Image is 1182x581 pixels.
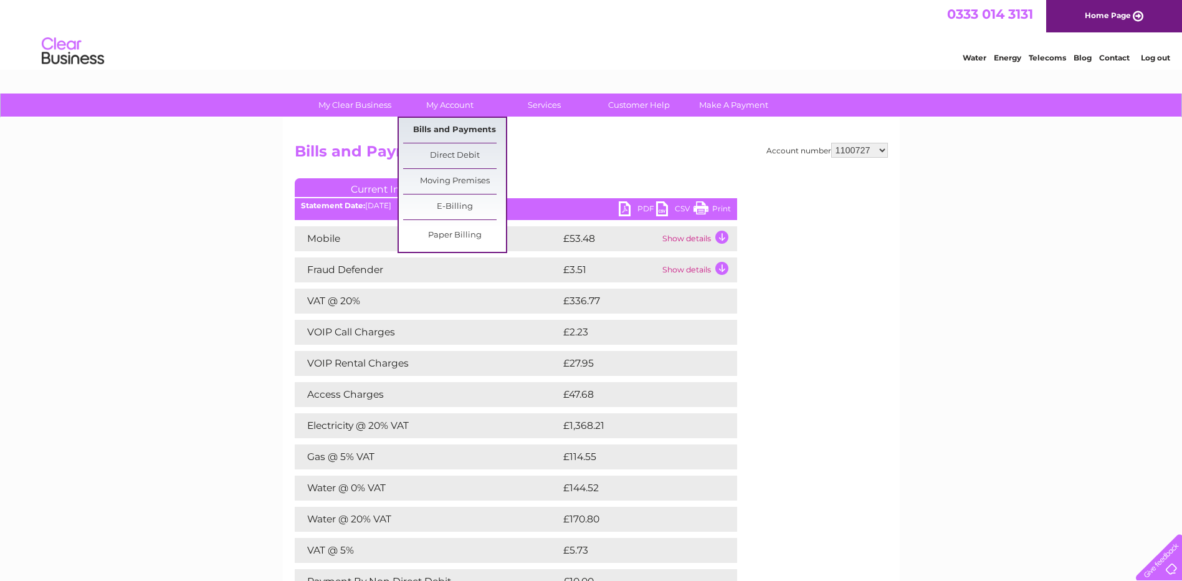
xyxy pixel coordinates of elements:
td: Electricity @ 20% VAT [295,413,560,438]
td: £144.52 [560,476,714,501]
a: E-Billing [403,194,506,219]
div: Account number [766,143,888,158]
td: VAT @ 20% [295,289,560,314]
td: £3.51 [560,257,659,282]
a: Services [493,94,596,117]
a: Current Invoice [295,178,482,197]
td: £2.23 [560,320,708,345]
a: CSV [656,201,693,219]
h2: Bills and Payments [295,143,888,166]
td: Mobile [295,226,560,251]
a: Make A Payment [682,94,785,117]
td: £5.73 [560,538,708,563]
a: PDF [619,201,656,219]
td: Fraud Defender [295,257,560,282]
td: £27.95 [560,351,712,376]
a: Customer Help [588,94,690,117]
a: Log out [1141,53,1170,62]
a: Energy [994,53,1021,62]
td: Show details [659,257,737,282]
a: Moving Premises [403,169,506,194]
div: [DATE] [295,201,737,210]
a: Paper Billing [403,223,506,248]
td: £1,368.21 [560,413,717,438]
a: Bills and Payments [403,118,506,143]
td: Gas @ 5% VAT [295,444,560,469]
a: Contact [1099,53,1130,62]
td: £336.77 [560,289,715,314]
td: £53.48 [560,226,659,251]
td: VOIP Call Charges [295,320,560,345]
a: Blog [1074,53,1092,62]
div: Clear Business is a trading name of Verastar Limited (registered in [GEOGRAPHIC_DATA] No. 3667643... [297,7,886,60]
td: VAT @ 5% [295,538,560,563]
a: Print [693,201,731,219]
td: £114.55 [560,444,713,469]
a: Telecoms [1029,53,1066,62]
td: Water @ 20% VAT [295,507,560,532]
td: Access Charges [295,382,560,407]
img: logo.png [41,32,105,70]
td: VOIP Rental Charges [295,351,560,376]
a: Direct Debit [403,143,506,168]
td: Water @ 0% VAT [295,476,560,501]
a: My Clear Business [303,94,406,117]
a: 0333 014 3131 [947,6,1033,22]
td: Show details [659,226,737,251]
b: Statement Date: [301,201,365,210]
td: £170.80 [560,507,715,532]
a: My Account [398,94,501,117]
a: Water [963,53,986,62]
td: £47.68 [560,382,712,407]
